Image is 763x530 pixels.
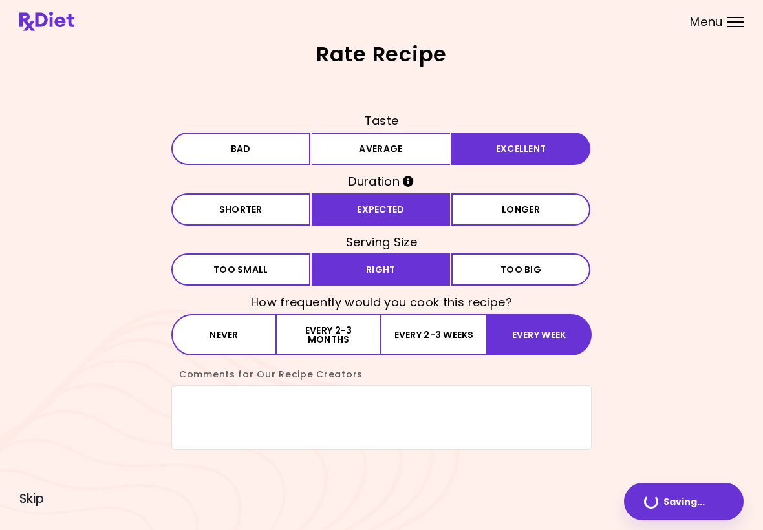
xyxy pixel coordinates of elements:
[451,253,590,286] button: Too big
[500,265,541,274] span: Too big
[381,314,486,355] button: Every 2-3 weeks
[451,132,590,165] button: Excellent
[171,171,592,192] h3: Duration
[312,132,451,165] button: Average
[213,265,268,274] span: Too small
[312,193,451,226] button: Expected
[486,314,592,355] button: Every week
[171,253,310,286] button: Too small
[451,193,590,226] button: Longer
[171,132,310,165] button: Bad
[277,314,381,355] button: Every 2-3 months
[19,12,74,31] img: RxDiet
[403,176,414,187] i: Info
[171,111,592,131] h3: Taste
[690,16,723,28] span: Menu
[19,492,44,506] button: Skip
[312,253,451,286] button: Right
[171,292,592,313] h3: How frequently would you cook this recipe?
[171,314,277,355] button: Never
[19,44,744,65] h2: Rate Recipe
[171,368,363,381] label: Comments for Our Recipe Creators
[171,193,310,226] button: Shorter
[171,232,592,253] h3: Serving Size
[624,483,744,520] button: Saving...
[663,497,705,506] span: Saving ...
